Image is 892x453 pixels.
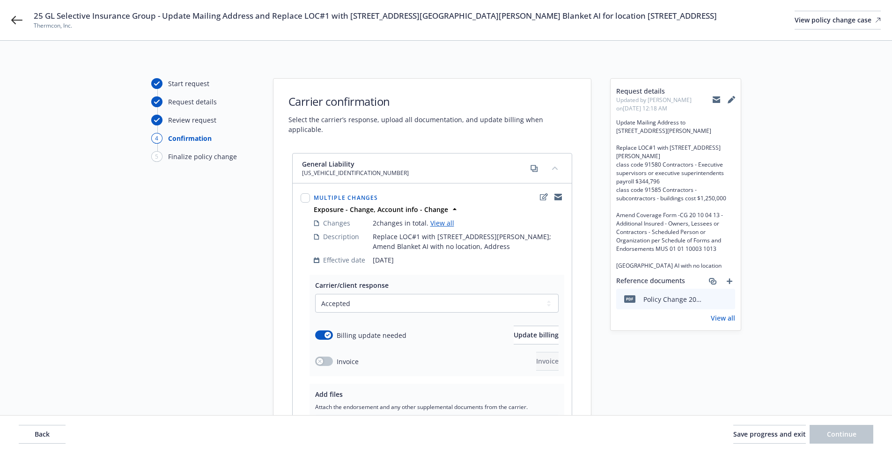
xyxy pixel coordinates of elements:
div: Finalize policy change [168,152,237,161]
button: Continue [810,425,873,444]
span: Replace LOC#1 with [STREET_ADDRESS][PERSON_NAME]; Amend Blanket AI with no location, Address [373,232,564,251]
button: Update billing [514,326,559,344]
span: [US_VEHICLE_IDENTIFICATION_NUMBER] [302,169,409,177]
h1: Carrier confirmation [288,94,576,109]
span: Back [35,430,50,438]
span: Effective date [323,255,365,265]
button: download file [708,294,715,304]
a: associate [707,276,718,287]
div: General Liability[US_VEHICLE_IDENTIFICATION_NUMBER]copycollapse content [293,153,572,183]
span: Changes [323,218,350,228]
span: Carrier/client response [315,281,389,290]
span: Thermcon, Inc. [34,22,717,30]
span: 25 GL Selective Insurance Group - Update Mailing Address and Replace LOC#1 with [STREET_ADDRESS][... [34,10,717,22]
span: Continue [827,430,856,438]
span: Save progress and exit [733,430,806,438]
div: Start request [168,79,209,88]
a: add [724,276,735,287]
span: Attach the endorsement and any other supplemental documents from the carrier. [315,403,559,411]
span: Invoice [337,357,359,366]
div: Review request [168,115,216,125]
button: Save progress and exit [733,425,806,444]
div: Policy Change 2025 [PERSON_NAME] # 004 - Update Mailing Address and Replace LOC#1 with [STREET_AD... [643,294,704,304]
span: Reference documents [616,276,685,287]
a: View all [430,219,454,227]
div: 2 changes in total. [373,218,564,228]
span: Select the carrier’s response, upload all documentation, and update billing when applicable. [288,115,576,134]
div: Request details [168,97,217,107]
span: pdf [624,295,635,302]
a: View policy change case [795,11,881,29]
button: Invoice [536,352,559,371]
div: 5 [151,151,162,162]
span: Updated by [PERSON_NAME] on [DATE] 12:18 AM [616,96,713,113]
span: [DATE] [373,255,564,265]
span: Update Mailing Address to [STREET_ADDRESS][PERSON_NAME] Replace LOC#1 with [STREET_ADDRESS][PERSO... [616,118,735,270]
span: General Liability [302,159,409,169]
span: Multiple changes [314,194,378,202]
a: copy [529,163,540,174]
a: copyLogging [553,191,564,203]
button: Back [19,425,66,444]
span: Update billing [514,330,559,339]
div: 4 [151,133,162,144]
strong: Exposure - Change, Account info - Change [314,205,448,214]
span: Add files [315,390,343,399]
span: Billing update needed [337,330,406,340]
span: Description [323,232,359,241]
a: edit [538,191,550,203]
button: preview file [723,294,731,304]
div: Confirmation [168,133,212,143]
a: View all [711,313,735,323]
span: Request details [616,86,713,96]
button: collapse content [547,161,562,175]
span: Invoice [536,357,559,365]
